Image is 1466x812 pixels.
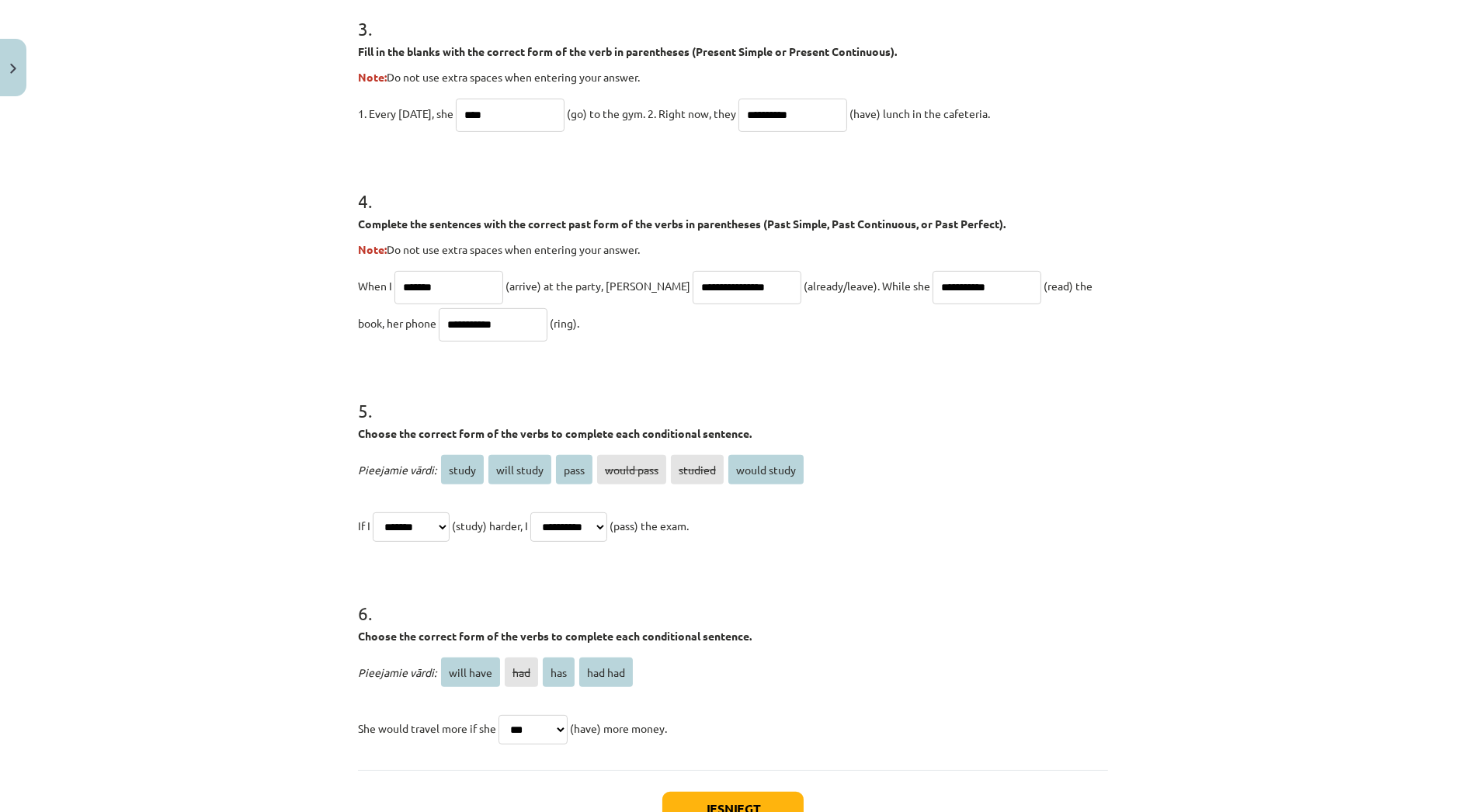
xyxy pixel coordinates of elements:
[441,658,500,687] span: will have
[358,163,1108,211] h1: 4 .
[358,575,1108,623] h1: 6 .
[452,519,528,533] span: (study) harder, I
[567,106,736,120] span: (go) to the gym. 2. Right now, they
[556,455,592,484] span: pass
[358,721,496,735] span: She would travel more if she
[550,316,579,330] span: (ring).
[441,455,484,484] span: study
[505,658,538,687] span: had
[358,44,897,58] strong: Fill in the blanks with the correct form of the verb in parentheses (Present Simple or Present Co...
[570,721,667,735] span: (have) more money.
[358,241,1108,258] p: Do not use extra spaces when entering your answer.
[358,217,1006,231] strong: Complete the sentences with the correct past form of the verbs in parentheses (Past Simple, Past ...
[358,279,392,293] span: When I
[488,455,551,484] span: will study
[543,658,575,687] span: has
[610,519,689,533] span: (pass) the exam.
[358,69,1108,85] p: Do not use extra spaces when entering your answer.
[579,658,633,687] span: had had
[358,426,752,440] strong: Choose the correct form of the verbs to complete each conditional sentence.
[505,279,690,293] span: (arrive) at the party, [PERSON_NAME]
[358,242,387,256] strong: Note:
[358,629,752,643] strong: Choose the correct form of the verbs to complete each conditional sentence.
[671,455,724,484] span: studied
[849,106,990,120] span: (have) lunch in the cafeteria.
[10,64,16,74] img: icon-close-lesson-0947bae3869378f0d4975bcd49f059093ad1ed9edebbc8119c70593378902aed.svg
[597,455,666,484] span: would pass
[358,463,436,477] span: Pieejamie vārdi:
[358,519,370,533] span: If I
[358,106,453,120] span: 1. Every [DATE], she
[358,665,436,679] span: Pieejamie vārdi:
[728,455,804,484] span: would study
[358,373,1108,421] h1: 5 .
[358,70,387,84] strong: Note:
[804,279,930,293] span: (already/leave). While she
